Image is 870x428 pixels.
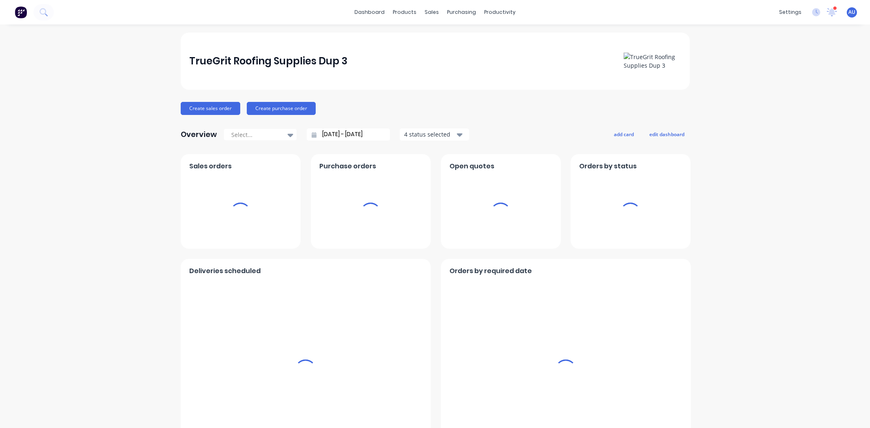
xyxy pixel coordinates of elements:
span: Purchase orders [319,161,376,171]
div: settings [775,6,806,18]
span: Open quotes [449,161,494,171]
button: 4 status selected [400,128,469,141]
button: Create purchase order [247,102,316,115]
span: Orders by required date [449,266,532,276]
span: Orders by status [579,161,637,171]
img: Factory [15,6,27,18]
button: add card [609,129,639,139]
div: purchasing [443,6,480,18]
button: Create sales order [181,102,240,115]
div: Overview [181,126,217,143]
div: TrueGrit Roofing Supplies Dup 3 [189,53,348,69]
div: sales [421,6,443,18]
span: Deliveries scheduled [189,266,261,276]
div: productivity [480,6,520,18]
img: TrueGrit Roofing Supplies Dup 3 [624,53,681,70]
div: 4 status selected [404,130,456,139]
span: AU [848,9,855,16]
a: dashboard [350,6,389,18]
button: edit dashboard [644,129,690,139]
span: Sales orders [189,161,232,171]
div: products [389,6,421,18]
